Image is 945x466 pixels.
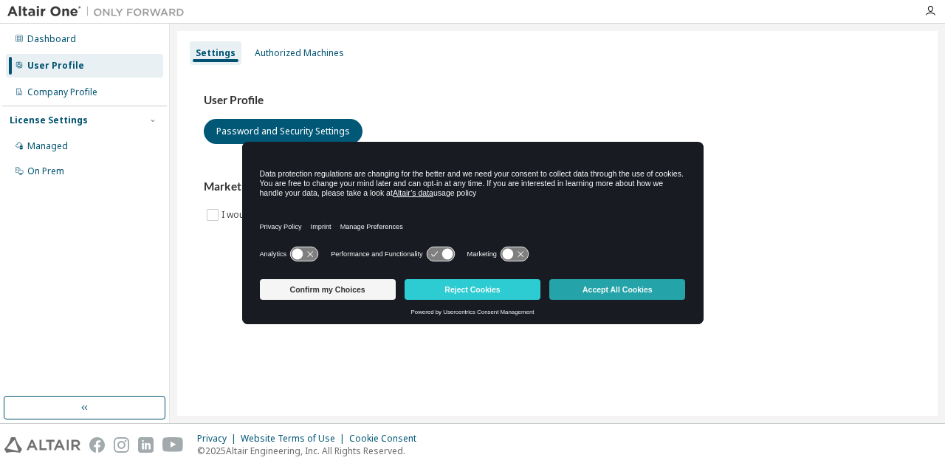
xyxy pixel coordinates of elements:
[10,114,88,126] div: License Settings
[204,119,362,144] button: Password and Security Settings
[204,179,911,194] h3: Marketing Preferences
[27,140,68,152] div: Managed
[27,86,97,98] div: Company Profile
[197,445,425,457] p: © 2025 Altair Engineering, Inc. All Rights Reserved.
[27,165,64,177] div: On Prem
[255,47,344,59] div: Authorized Machines
[349,433,425,445] div: Cookie Consent
[27,33,76,45] div: Dashboard
[114,437,129,453] img: instagram.svg
[204,93,911,108] h3: User Profile
[138,437,154,453] img: linkedin.svg
[7,4,192,19] img: Altair One
[221,206,438,224] label: I would like to receive marketing emails from Altair
[197,433,241,445] div: Privacy
[4,437,80,453] img: altair_logo.svg
[196,47,236,59] div: Settings
[241,433,349,445] div: Website Terms of Use
[27,60,84,72] div: User Profile
[89,437,105,453] img: facebook.svg
[162,437,184,453] img: youtube.svg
